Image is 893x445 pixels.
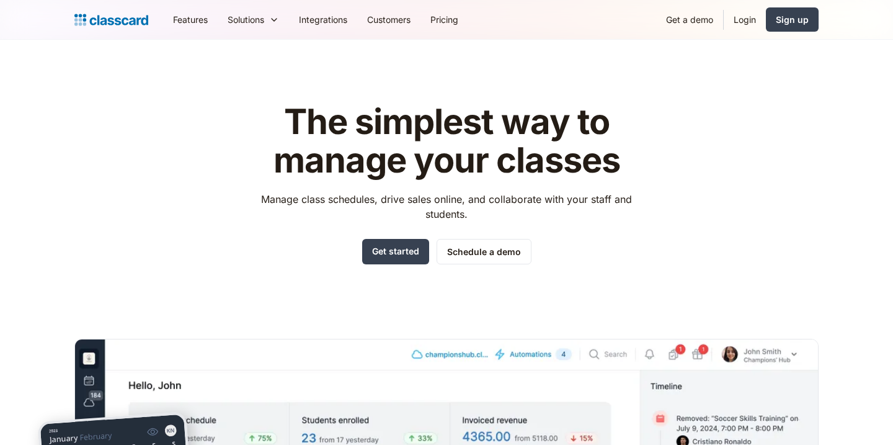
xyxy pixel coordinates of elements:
[163,6,218,34] a: Features
[766,7,819,32] a: Sign up
[218,6,289,34] div: Solutions
[74,11,148,29] a: Logo
[724,6,766,34] a: Login
[357,6,420,34] a: Customers
[289,6,357,34] a: Integrations
[420,6,468,34] a: Pricing
[437,239,531,264] a: Schedule a demo
[776,13,809,26] div: Sign up
[228,13,264,26] div: Solutions
[250,192,644,222] p: Manage class schedules, drive sales online, and collaborate with your staff and students.
[362,239,429,264] a: Get started
[656,6,723,34] a: Get a demo
[250,103,644,179] h1: The simplest way to manage your classes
